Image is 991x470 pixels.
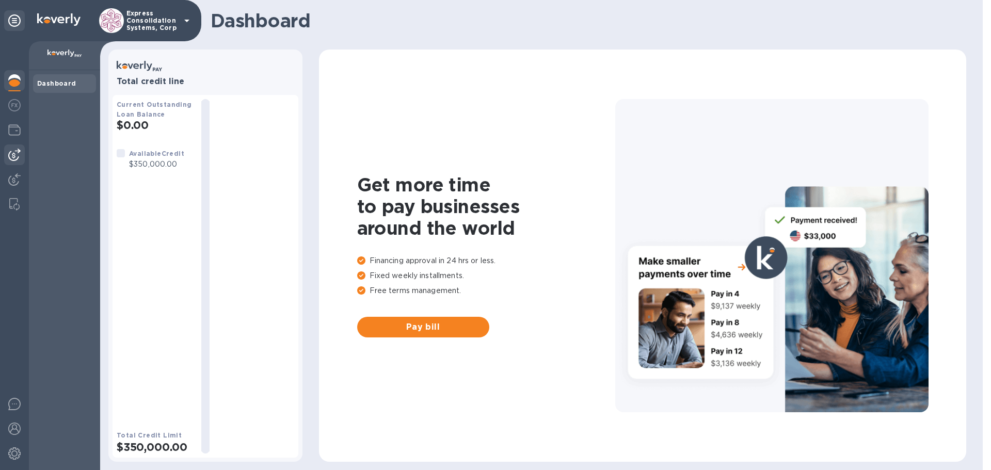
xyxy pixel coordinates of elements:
h2: $0.00 [117,119,193,132]
p: Financing approval in 24 hrs or less. [357,255,615,266]
span: Pay bill [365,321,481,333]
img: Foreign exchange [8,99,21,111]
img: Wallets [8,124,21,136]
b: Dashboard [37,79,76,87]
h2: $350,000.00 [117,441,193,453]
b: Total Credit Limit [117,431,182,439]
h1: Dashboard [211,10,961,31]
button: Pay bill [357,317,489,337]
h1: Get more time to pay businesses around the world [357,174,615,239]
div: Unpin categories [4,10,25,31]
b: Current Outstanding Loan Balance [117,101,192,118]
img: Logo [37,13,81,26]
p: Free terms management. [357,285,615,296]
b: Available Credit [129,150,184,157]
p: Fixed weekly installments. [357,270,615,281]
p: Express Consolidation Systems, Corp [126,10,178,31]
h3: Total credit line [117,77,294,87]
p: $350,000.00 [129,159,184,170]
